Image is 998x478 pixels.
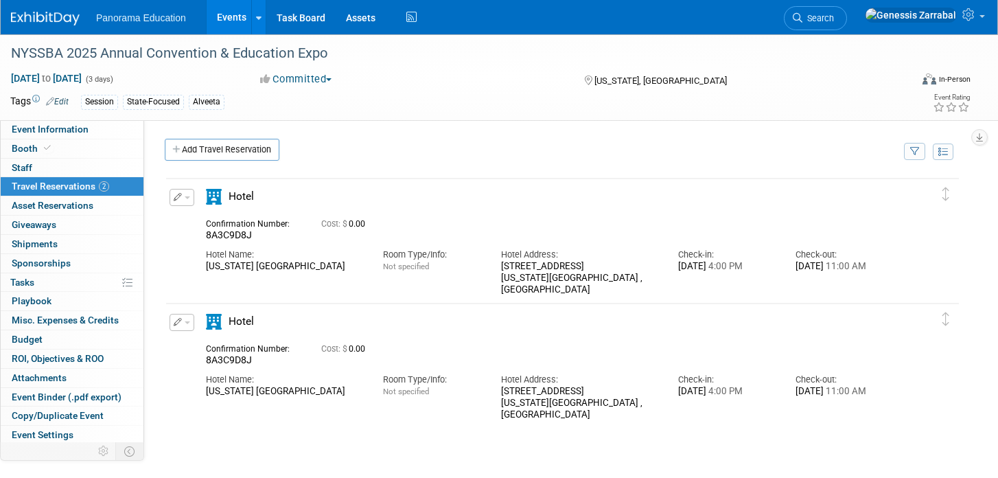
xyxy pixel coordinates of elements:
[910,148,920,157] i: Filter by Traveler
[81,95,118,109] div: Session
[40,73,53,84] span: to
[165,139,279,161] a: Add Travel Reservation
[206,386,362,398] div: [US_STATE] [GEOGRAPHIC_DATA]
[796,374,893,386] div: Check-out:
[1,273,143,292] a: Tasks
[206,340,301,354] div: Confirmation Number:
[383,262,429,271] span: Not specified
[116,442,144,460] td: Toggle Event Tabs
[10,277,34,288] span: Tasks
[44,144,51,152] i: Booth reservation complete
[123,95,184,109] div: State-Focused
[1,196,143,215] a: Asset Reservations
[383,374,480,386] div: Room Type/Info:
[206,229,252,240] span: 8A3C9D8J
[206,261,362,273] div: [US_STATE] [GEOGRAPHIC_DATA]
[1,139,143,158] a: Booth
[189,95,224,109] div: Alveeta
[1,254,143,273] a: Sponsorships
[796,261,893,273] div: [DATE]
[796,386,893,398] div: [DATE]
[46,97,69,106] a: Edit
[942,312,949,326] i: Click and drag to move item
[206,374,362,386] div: Hotel Name:
[12,410,104,421] span: Copy/Duplicate Event
[802,13,834,23] span: Search
[321,344,371,354] span: 0.00
[12,391,121,402] span: Event Binder (.pdf export)
[99,181,109,192] span: 2
[383,249,480,261] div: Room Type/Info:
[11,12,80,25] img: ExhibitDay
[92,442,116,460] td: Personalize Event Tab Strip
[1,159,143,177] a: Staff
[255,72,337,87] button: Committed
[12,238,58,249] span: Shipments
[784,6,847,30] a: Search
[942,187,949,201] i: Click and drag to move item
[321,219,349,229] span: Cost: $
[229,315,254,328] span: Hotel
[12,219,56,230] span: Giveaways
[501,374,658,386] div: Hotel Address:
[1,120,143,139] a: Event Information
[1,369,143,387] a: Attachments
[1,350,143,368] a: ROI, Objectives & ROO
[796,249,893,261] div: Check-out:
[678,386,776,398] div: [DATE]
[12,124,89,135] span: Event Information
[12,353,104,364] span: ROI, Objectives & ROO
[12,334,43,345] span: Budget
[594,76,727,86] span: [US_STATE], [GEOGRAPHIC_DATA]
[678,249,776,261] div: Check-in:
[678,261,776,273] div: [DATE]
[824,261,866,271] span: 11:00 AM
[206,314,222,330] i: Hotel
[206,354,252,365] span: 8A3C9D8J
[938,74,971,84] div: In-Person
[1,311,143,330] a: Misc. Expenses & Credits
[501,386,658,420] div: [STREET_ADDRESS] [US_STATE][GEOGRAPHIC_DATA] , [GEOGRAPHIC_DATA]
[229,190,254,203] span: Hotel
[678,374,776,386] div: Check-in:
[1,235,143,253] a: Shipments
[706,261,743,271] span: 4:00 PM
[96,12,186,23] span: Panorama Education
[922,73,936,84] img: Format-Inperson.png
[206,189,222,205] i: Hotel
[12,429,73,440] span: Event Settings
[1,407,143,425] a: Copy/Duplicate Event
[865,8,957,23] img: Genessis Zarrabal
[321,344,349,354] span: Cost: $
[321,219,371,229] span: 0.00
[706,386,743,396] span: 4:00 PM
[84,75,113,84] span: (3 days)
[206,249,362,261] div: Hotel Name:
[501,249,658,261] div: Hotel Address:
[12,372,67,383] span: Attachments
[1,330,143,349] a: Budget
[383,387,429,396] span: Not specified
[10,94,69,110] td: Tags
[206,215,301,229] div: Confirmation Number:
[12,200,93,211] span: Asset Reservations
[1,426,143,444] a: Event Settings
[10,72,82,84] span: [DATE] [DATE]
[12,143,54,154] span: Booth
[828,71,971,92] div: Event Format
[12,181,109,192] span: Travel Reservations
[12,315,119,326] span: Misc. Expenses & Credits
[824,386,866,396] span: 11:00 AM
[12,162,32,173] span: Staff
[933,94,970,101] div: Event Rating
[12,258,71,269] span: Sponsorships
[1,216,143,234] a: Giveaways
[1,388,143,407] a: Event Binder (.pdf export)
[501,261,658,295] div: [STREET_ADDRESS] [US_STATE][GEOGRAPHIC_DATA] , [GEOGRAPHIC_DATA]
[6,41,889,66] div: NYSSBA 2025 Annual Convention & Education Expo
[1,177,143,196] a: Travel Reservations2
[12,295,51,306] span: Playbook
[1,292,143,310] a: Playbook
